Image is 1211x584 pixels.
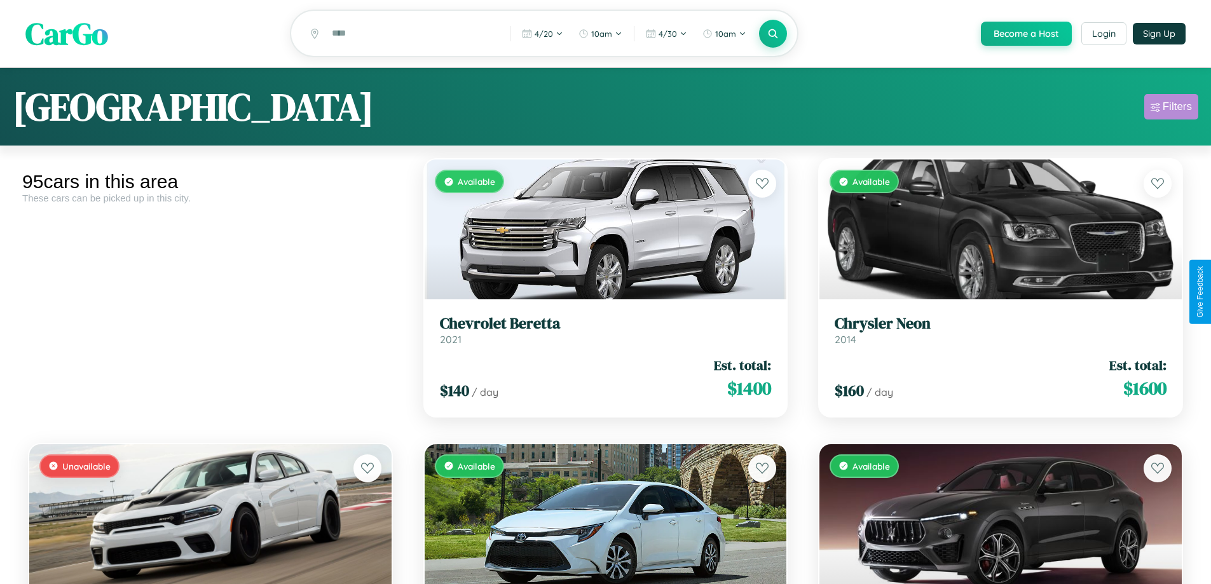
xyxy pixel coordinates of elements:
[516,24,570,44] button: 4/20
[62,461,111,472] span: Unavailable
[1081,22,1126,45] button: Login
[852,176,890,187] span: Available
[835,315,1167,346] a: Chrysler Neon2014
[714,356,771,374] span: Est. total:
[981,22,1072,46] button: Become a Host
[727,376,771,401] span: $ 1400
[715,29,736,39] span: 10am
[1133,23,1186,44] button: Sign Up
[440,380,469,401] span: $ 140
[13,81,374,133] h1: [GEOGRAPHIC_DATA]
[835,380,864,401] span: $ 160
[440,333,462,346] span: 2021
[22,171,399,193] div: 95 cars in this area
[458,176,495,187] span: Available
[572,24,629,44] button: 10am
[835,315,1167,333] h3: Chrysler Neon
[472,386,498,398] span: / day
[866,386,893,398] span: / day
[1163,100,1192,113] div: Filters
[835,333,856,346] span: 2014
[1144,94,1198,119] button: Filters
[659,29,677,39] span: 4 / 30
[852,461,890,472] span: Available
[440,315,772,346] a: Chevrolet Beretta2021
[440,315,772,333] h3: Chevrolet Beretta
[1196,266,1205,318] div: Give Feedback
[1123,376,1167,401] span: $ 1600
[1109,356,1167,374] span: Est. total:
[22,193,399,203] div: These cars can be picked up in this city.
[458,461,495,472] span: Available
[25,13,108,55] span: CarGo
[535,29,553,39] span: 4 / 20
[591,29,612,39] span: 10am
[640,24,694,44] button: 4/30
[696,24,753,44] button: 10am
